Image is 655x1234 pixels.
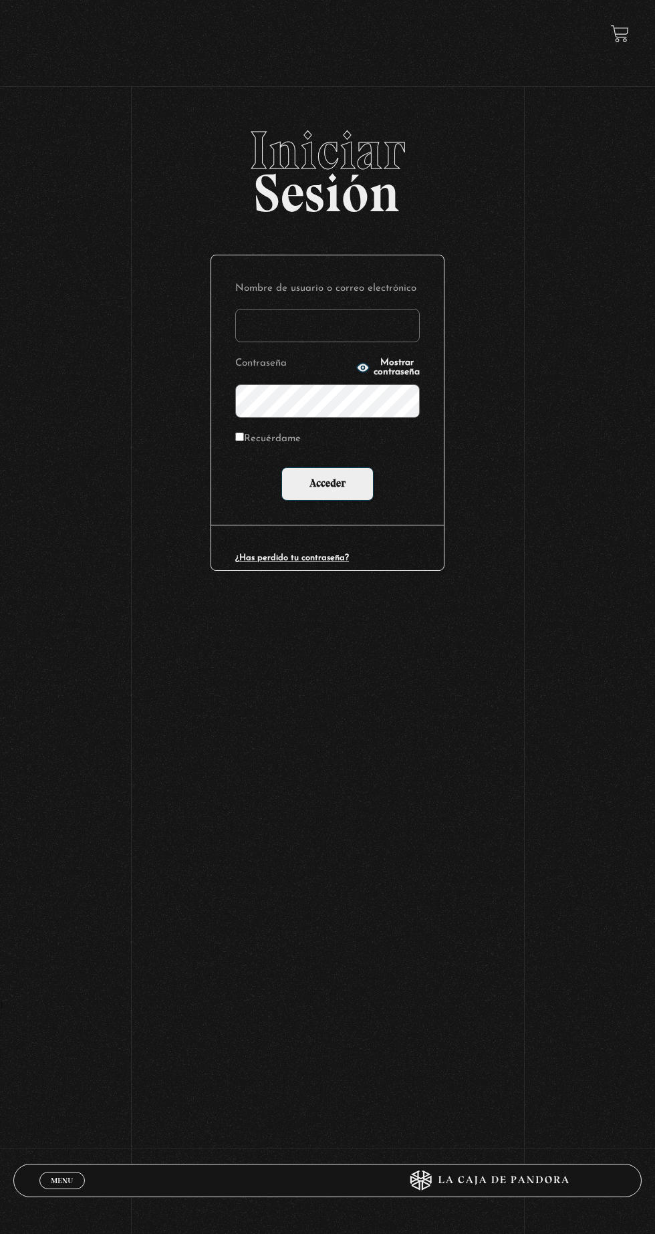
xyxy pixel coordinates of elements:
[235,354,352,374] label: Contraseña
[356,358,420,377] button: Mostrar contraseña
[235,553,349,562] a: ¿Has perdido tu contraseña?
[235,279,420,299] label: Nombre de usuario o correo electrónico
[235,433,244,441] input: Recuérdame
[13,124,642,209] h2: Sesión
[611,25,629,43] a: View your shopping cart
[235,430,301,449] label: Recuérdame
[281,467,374,501] input: Acceder
[13,124,642,177] span: Iniciar
[374,358,420,377] span: Mostrar contraseña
